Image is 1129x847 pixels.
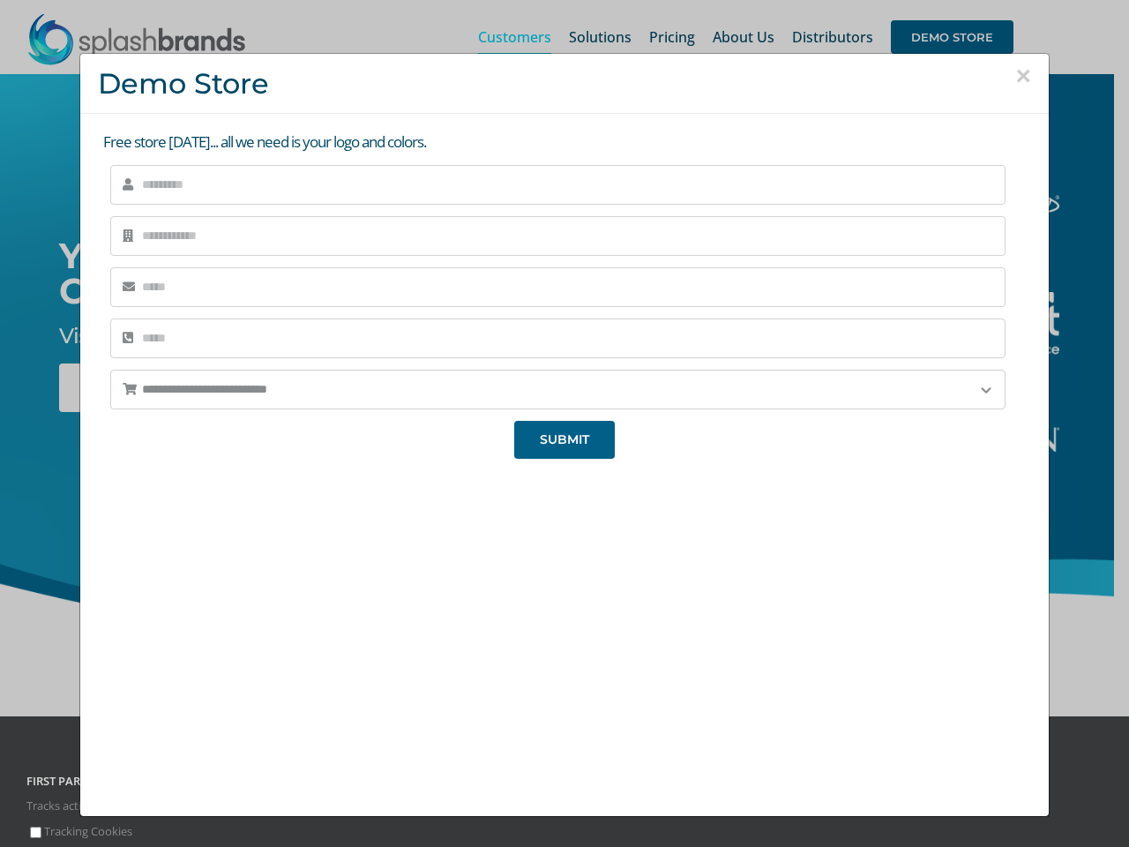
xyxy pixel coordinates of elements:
[103,131,1031,154] p: Free store [DATE]... all we need is your logo and colors.
[274,472,855,798] iframe: SplashBrands Demo Store Overview
[98,67,1031,100] h3: Demo Store
[540,432,589,447] span: SUBMIT
[1015,63,1031,89] button: Close
[514,421,615,459] button: SUBMIT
